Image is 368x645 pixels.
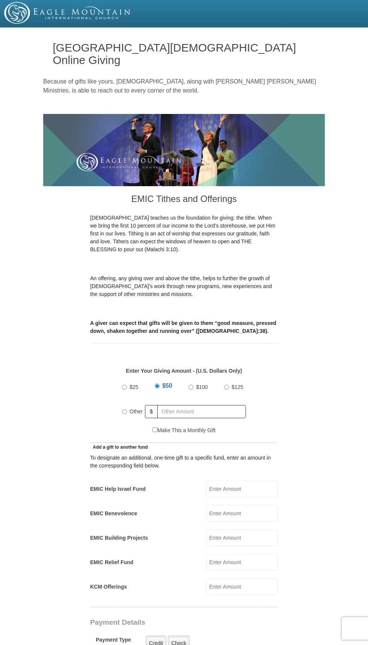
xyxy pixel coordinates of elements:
span: $25 [130,384,138,390]
div: To designate an additional, one-time gift to a specific fund, enter an amount in the correspondin... [90,454,278,470]
label: Make This a Monthly Gift [152,426,216,434]
img: EMIC [4,2,131,24]
p: [DEMOGRAPHIC_DATA] teaches us the foundation for giving: the tithe. When we bring the first 10 pe... [90,214,278,253]
input: Enter Amount [206,530,278,546]
label: EMIC Benevolence [90,510,137,518]
h1: [GEOGRAPHIC_DATA][DEMOGRAPHIC_DATA] Online Giving [53,41,315,66]
input: Enter Amount [206,481,278,497]
span: $125 [232,384,243,390]
input: Make This a Monthly Gift [152,427,157,432]
input: Enter Amount [206,505,278,522]
span: Other [130,408,143,414]
input: Enter Amount [206,554,278,571]
span: $100 [196,384,208,390]
strong: Enter Your Giving Amount - (U.S. Dollars Only) [126,368,242,374]
input: Enter Amount [206,578,278,595]
label: EMIC Building Projects [90,534,148,542]
p: Because of gifts like yours, [DEMOGRAPHIC_DATA], along with [PERSON_NAME] [PERSON_NAME] Ministrie... [43,77,325,95]
span: Add a gift to another fund [90,445,148,450]
input: Other Amount [157,405,246,418]
label: EMIC Relief Fund [90,558,133,566]
h3: EMIC Tithes and Offerings [90,186,278,214]
label: EMIC Help Israel Fund [90,485,146,493]
b: A giver can expect that gifts will be given to them “good measure, pressed down, shaken together ... [90,320,276,334]
label: KCM Offerings [90,583,127,591]
p: An offering, any giving over and above the tithe, helps to further the growth of [DEMOGRAPHIC_DAT... [90,275,278,298]
span: $50 [162,382,172,389]
h3: Payment Details [90,618,282,627]
span: $ [145,405,158,418]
